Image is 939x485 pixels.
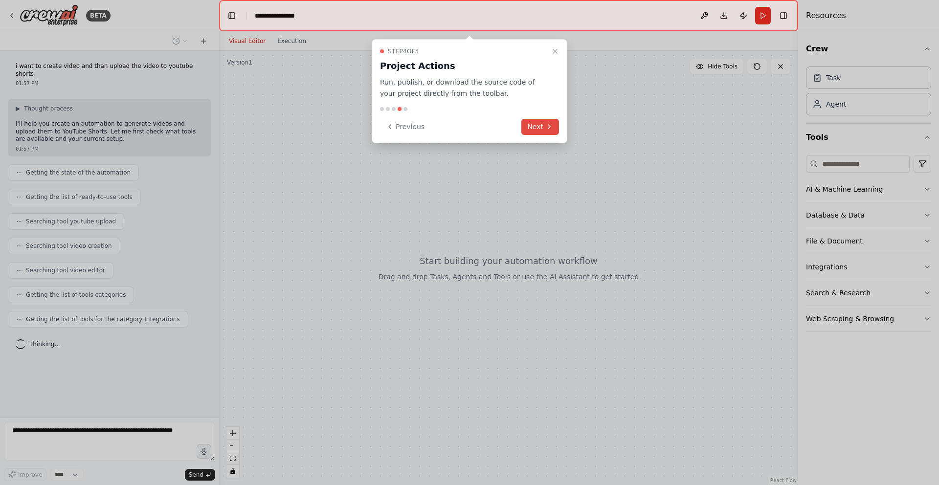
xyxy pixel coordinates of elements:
button: Hide left sidebar [225,9,239,22]
button: Close walkthrough [549,45,561,57]
span: Step 4 of 5 [388,47,419,55]
p: Run, publish, or download the source code of your project directly from the toolbar. [380,77,547,99]
button: Next [521,119,559,135]
h3: Project Actions [380,59,547,73]
button: Previous [380,119,430,135]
